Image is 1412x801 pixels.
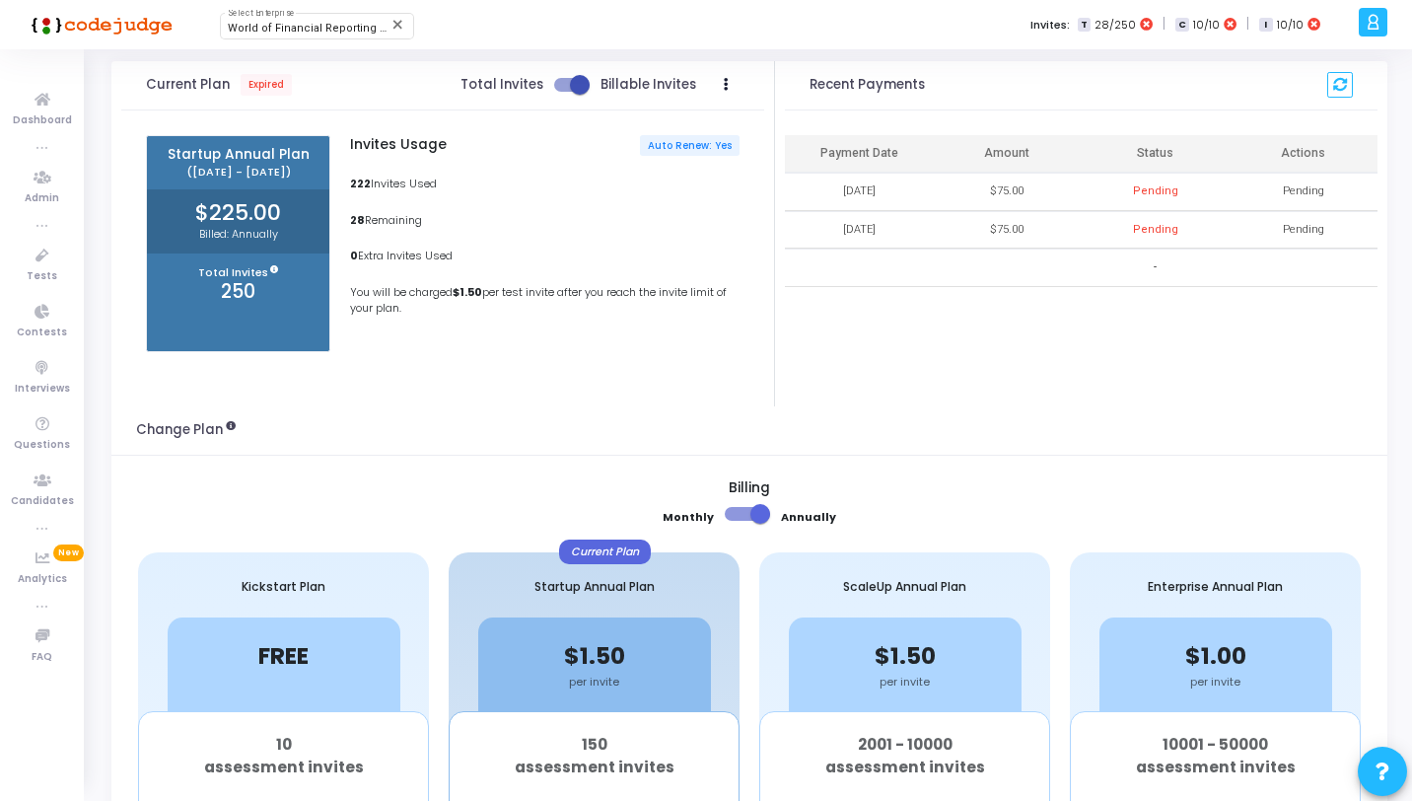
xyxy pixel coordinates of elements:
div: 10 assessment invites [154,712,413,791]
span: FAQ [32,649,52,666]
span: Billable Invites [600,77,696,93]
span: Auto Renew: Yes [648,139,732,152]
p: You will be charged per test invite after you reach the invite limit of your plan. [350,284,740,317]
span: T [1078,18,1091,33]
span: | [1163,14,1165,35]
th: Status [1081,135,1229,174]
span: Tests [27,268,57,285]
div: per invite [789,674,1022,691]
div: 150 assessment invites [464,712,724,791]
span: Admin [25,190,59,207]
h5: Invites Usage [350,137,447,154]
span: Startup Annual Plan [158,147,318,164]
b: Annually [781,509,836,525]
h3: Change Plan [136,422,236,438]
div: $75.00 [990,222,1024,239]
span: 10/10 [1277,17,1304,34]
b: $1.50 [453,284,482,300]
p: Remaining [350,212,740,229]
span: Total Invites [460,77,543,93]
span: $1.50 [875,640,936,672]
div: Startup Annual Plan [449,552,740,618]
div: Pending [1133,222,1178,239]
span: ([DATE] - [DATE]) [158,166,318,179]
div: 10001 - 50000 assessment invites [1086,712,1345,791]
div: 2001 - 10000 assessment invites [775,712,1034,791]
span: $1.50 [564,640,625,672]
span: Questions [14,437,70,454]
span: Expired [241,74,292,96]
span: I [1259,18,1272,33]
p: Invites Used [350,176,740,192]
div: Enterprise Annual Plan [1070,552,1361,618]
span: Pending [1283,222,1324,239]
div: Kickstart Plan [138,552,429,618]
div: [DATE] [843,222,876,239]
span: World of Financial Reporting (1163) [228,22,411,35]
span: C [1175,18,1188,33]
span: Dashboard [13,112,72,129]
span: | [1246,14,1249,35]
b: Monthly [663,509,714,525]
div: per invite [478,674,711,691]
span: FREE [258,640,309,672]
div: Current Plan [559,540,651,564]
span: - [1154,259,1157,276]
p: Total Invites [147,264,329,281]
p: Billed: Annually [147,226,329,243]
th: Payment Date [785,135,933,174]
div: Pending [1133,183,1178,200]
th: Actions [1230,135,1377,174]
span: $1.00 [1185,640,1246,672]
h5: Billing [136,480,1363,497]
span: 28/250 [1094,17,1136,34]
b: 28 [350,212,365,228]
div: [DATE] [843,183,876,200]
th: Amount [933,135,1081,174]
mat-icon: Clear [390,17,406,33]
span: Contests [17,325,67,341]
p: Extra Invites Used [350,248,740,264]
button: Actions [712,71,740,99]
div: ScaleUp Annual Plan [759,552,1050,618]
h3: 250 [147,280,329,303]
span: 10/10 [1193,17,1220,34]
label: Invites: [1030,17,1070,34]
span: Analytics [18,571,67,588]
h3: Recent Payments [810,77,925,93]
span: New [53,545,84,561]
span: Current Plan [146,74,292,96]
div: per invite [1099,674,1332,691]
span: Pending [1283,183,1324,200]
h2: $225.00 [147,200,329,226]
img: logo [25,5,173,44]
span: Interviews [15,381,70,398]
b: 222 [350,176,371,191]
div: $75.00 [990,183,1024,200]
b: 0 [350,248,358,263]
span: Candidates [11,493,74,510]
